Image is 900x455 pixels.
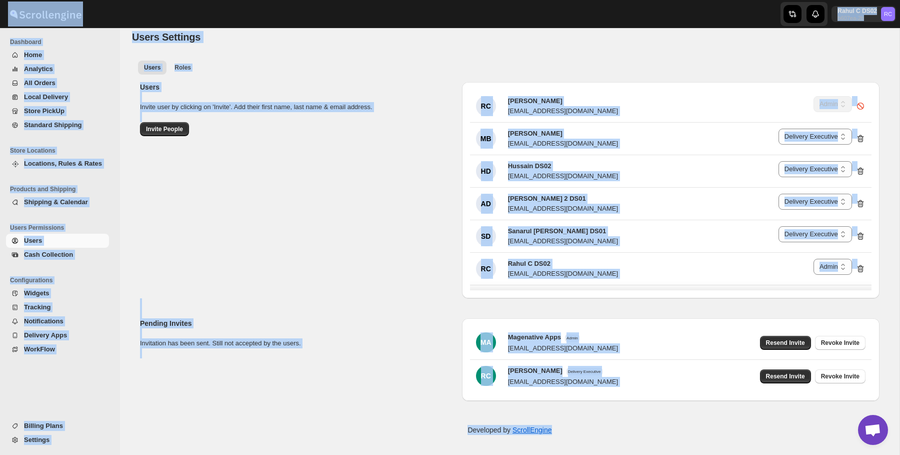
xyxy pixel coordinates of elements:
a: Open chat [858,415,888,445]
button: Widgets [6,286,109,300]
span: Delivery Executive [566,368,602,375]
span: [PERSON_NAME] 2 DS01 [508,195,586,202]
button: All customers [138,61,166,75]
button: Revoke Invite [815,369,865,383]
span: Standard Shipping [24,121,82,129]
span: Admin [565,334,579,342]
div: [EMAIL_ADDRESS][DOMAIN_NAME] [508,236,618,246]
div: [EMAIL_ADDRESS][DOMAIN_NAME] [508,139,618,149]
span: [PERSON_NAME] [508,367,562,374]
div: MB [476,129,496,149]
span: Cash Collection [24,251,73,258]
span: Users [24,237,42,244]
h2: Users [140,82,454,92]
button: Locations, Rules & Rates [6,157,109,171]
span: Magenative Apps [508,333,561,341]
span: Resend Invite [766,372,805,380]
span: Billing Plans [24,422,63,429]
button: Billing Plans [6,419,109,433]
button: WorkFlow [6,342,109,356]
span: WorkFlow [24,345,55,353]
button: Users [6,234,109,248]
span: Invite People [146,125,183,133]
span: Store Locations [10,147,113,155]
p: b607ea-2b [837,15,877,21]
button: Tracking [6,300,109,314]
text: RC [884,11,892,17]
button: All Orders [6,76,109,90]
div: [EMAIL_ADDRESS][DOMAIN_NAME] [508,171,618,181]
button: Invite People [140,122,189,136]
p: Developed by [467,425,551,435]
span: Users Settings [132,32,200,43]
span: [PERSON_NAME] [508,130,562,137]
span: Rahul C DS02 [881,7,895,21]
div: [EMAIL_ADDRESS][DOMAIN_NAME] [508,204,618,214]
span: Shipping & Calendar [24,198,88,206]
span: Configurations [10,276,113,284]
div: RC [476,366,496,386]
img: ScrollEngine [8,2,83,27]
span: All Orders [24,79,55,87]
span: Store PickUp [24,107,64,115]
span: Products and Shipping [10,185,113,193]
div: [EMAIL_ADDRESS][DOMAIN_NAME] [508,377,618,387]
p: Rahul C DS02 [837,7,877,15]
div: All customers [132,78,887,405]
span: Home [24,51,42,59]
div: AD [476,194,496,214]
button: Revoke Invite [815,336,865,350]
button: Resend Invite [760,336,811,350]
span: Analytics [24,65,53,73]
button: Home [6,48,109,62]
span: Local Delivery [24,93,68,101]
span: Notifications [24,317,63,325]
span: Settings [24,436,49,443]
span: [PERSON_NAME] [508,97,562,105]
div: RC [476,259,496,279]
span: Revoke Invite [821,339,859,347]
button: Notifications [6,314,109,328]
button: Shipping & Calendar [6,195,109,209]
span: Dashboard [10,38,113,46]
button: Resend Invite [760,369,811,383]
button: Delivery Apps [6,328,109,342]
span: Sanarul [PERSON_NAME] DS01 [508,227,606,235]
div: [EMAIL_ADDRESS][DOMAIN_NAME] [508,106,618,116]
span: Users [144,64,160,72]
div: MA [476,332,496,352]
span: Locations, Rules & Rates [24,160,102,167]
a: ScrollEngine [512,426,552,434]
div: SD [476,226,496,246]
span: Resend Invite [766,339,805,347]
button: Settings [6,433,109,447]
span: Delivery Apps [24,331,67,339]
button: Cash Collection [6,248,109,262]
div: HD [476,161,496,181]
span: Revoke Invite [821,372,859,380]
span: Tracking [24,303,50,311]
button: User menu [831,6,896,22]
span: Roles [174,64,191,72]
div: RC [476,96,496,116]
p: Invitation has been sent. Still not accepted by the users. [140,338,454,348]
h2: Pending Invites [140,318,454,328]
button: Analytics [6,62,109,76]
span: Hussain DS02 [508,162,551,170]
div: [EMAIL_ADDRESS][DOMAIN_NAME] [508,269,618,279]
div: [EMAIL_ADDRESS][DOMAIN_NAME] [508,343,618,353]
p: Invite user by clicking on 'Invite'. Add their first name, last name & email address. [140,102,454,112]
span: Rahul C DS02 [508,260,550,267]
span: Widgets [24,289,49,297]
span: Users Permissions [10,224,113,232]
